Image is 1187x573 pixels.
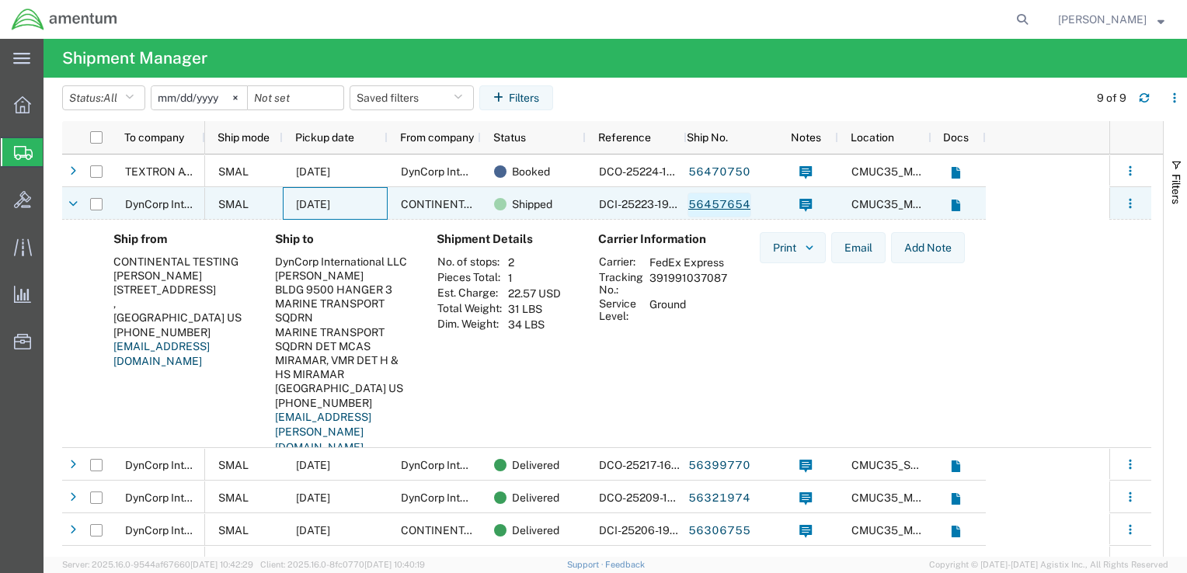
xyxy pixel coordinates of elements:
[512,514,559,547] span: Delivered
[437,286,503,301] th: Est. Charge:
[296,198,330,210] span: 08/11/2025
[567,560,606,569] a: Support
[791,131,821,144] span: Notes
[113,232,250,246] h4: Ship from
[599,198,696,210] span: DCI-25223-199230
[929,558,1168,571] span: Copyright © [DATE]-[DATE] Agistix Inc., All Rights Reserved
[275,283,412,325] div: BLDG 9500 HANGER 3 MARINE TRANSPORT SQDRN
[296,524,330,537] span: 07/25/2025
[802,241,816,255] img: dropdown
[218,524,249,537] span: SMAL
[113,283,250,297] div: [STREET_ADDRESS]
[113,311,250,325] div: [GEOGRAPHIC_DATA] US
[831,232,886,263] button: Email
[295,131,354,144] span: Pickup date
[598,297,644,323] th: Service Level:
[599,459,699,471] span: DCO-25217-166354
[851,165,1168,178] span: CMUC35_M005 LCCS MCAS MIRAMAR, CA
[512,188,552,221] span: Shipped
[401,459,533,471] span: DynCorp International LLC
[644,270,733,297] td: 391991037087
[260,560,425,569] span: Client: 2025.16.0-8fc0770
[401,165,533,178] span: DynCorp International LLC
[437,270,503,286] th: Pieces Total:
[275,232,412,246] h4: Ship to
[598,131,651,144] span: Reference
[687,519,751,543] a: 56306755
[218,198,249,210] span: SMAL
[125,459,257,471] span: DynCorp International LLC
[479,85,553,110] button: Filters
[687,160,751,185] a: 56470750
[598,232,722,246] h4: Carrier Information
[851,459,947,471] span: CMUC35_Speranzi
[599,491,702,504] span: DCO-25209-166006
[512,449,559,481] span: Delivered
[851,131,894,144] span: Location
[275,269,412,283] div: [PERSON_NAME]
[125,198,257,210] span: DynCorp International LLC
[125,165,227,178] span: TEXTRON AVIATION
[296,165,330,178] span: 08/12/2025
[275,255,412,269] div: DynCorp International LLC
[598,270,644,297] th: Tracking No.:
[437,317,503,332] th: Dim. Weight:
[401,524,526,537] span: CONTINENTAL TESTING
[943,131,969,144] span: Docs
[218,165,249,178] span: SMAL
[401,198,526,210] span: CONTINENTAL TESTING
[62,85,145,110] button: Status:All
[1170,174,1182,204] span: Filters
[493,131,526,144] span: Status
[296,491,330,504] span: 07/28/2025
[364,560,425,569] span: [DATE] 10:40:19
[151,86,247,109] input: Not set
[503,286,566,301] td: 22.57 USD
[296,459,330,471] span: 08/05/2025
[644,255,733,270] td: FedEx Express
[113,340,210,368] a: [EMAIL_ADDRESS][DOMAIN_NAME]
[113,325,250,339] div: [PHONE_NUMBER]
[218,459,249,471] span: SMAL
[503,255,566,270] td: 2
[891,232,965,263] button: Add Note
[1058,11,1147,28] span: Ben Nguyen
[605,560,645,569] a: Feedback
[598,255,644,270] th: Carrier:
[1097,90,1126,106] div: 9 of 9
[851,524,1168,537] span: CMUC35_M005 LCCS MCAS MIRAMAR, CA
[62,560,253,569] span: Server: 2025.16.0-9544af67660
[113,269,250,283] div: [PERSON_NAME]
[11,8,118,31] img: logo
[503,317,566,332] td: 34 LBS
[113,255,250,269] div: CONTINENTAL TESTING
[103,92,117,104] span: All
[400,131,474,144] span: From company
[1057,10,1165,29] button: [PERSON_NAME]
[437,232,573,246] h4: Shipment Details
[644,297,733,323] td: Ground
[125,491,257,504] span: DynCorp International LLC
[125,524,257,537] span: DynCorp International LLC
[275,325,412,382] div: MARINE TRANSPORT SQDRN DET MCAS MIRAMAR, VMR DET H & HS MIRAMAR
[275,411,371,453] a: [EMAIL_ADDRESS][PERSON_NAME][DOMAIN_NAME]
[512,155,550,188] span: Booked
[687,131,728,144] span: Ship No.
[851,198,1168,210] span: CMUC35_M005 LCCS MCAS MIRAMAR, CA
[190,560,253,569] span: [DATE] 10:42:29
[124,131,184,144] span: To company
[512,481,559,514] span: Delivered
[687,193,751,217] a: 56457654
[437,301,503,317] th: Total Weight:
[218,131,270,144] span: Ship mode
[113,297,250,311] div: ,
[503,270,566,286] td: 1
[218,491,249,504] span: SMAL
[687,453,751,478] a: 56399770
[275,381,412,395] div: [GEOGRAPHIC_DATA] US
[350,85,474,110] button: Saved filters
[62,39,207,78] h4: Shipment Manager
[503,301,566,317] td: 31 LBS
[437,255,503,270] th: No. of stops:
[760,232,826,263] button: Print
